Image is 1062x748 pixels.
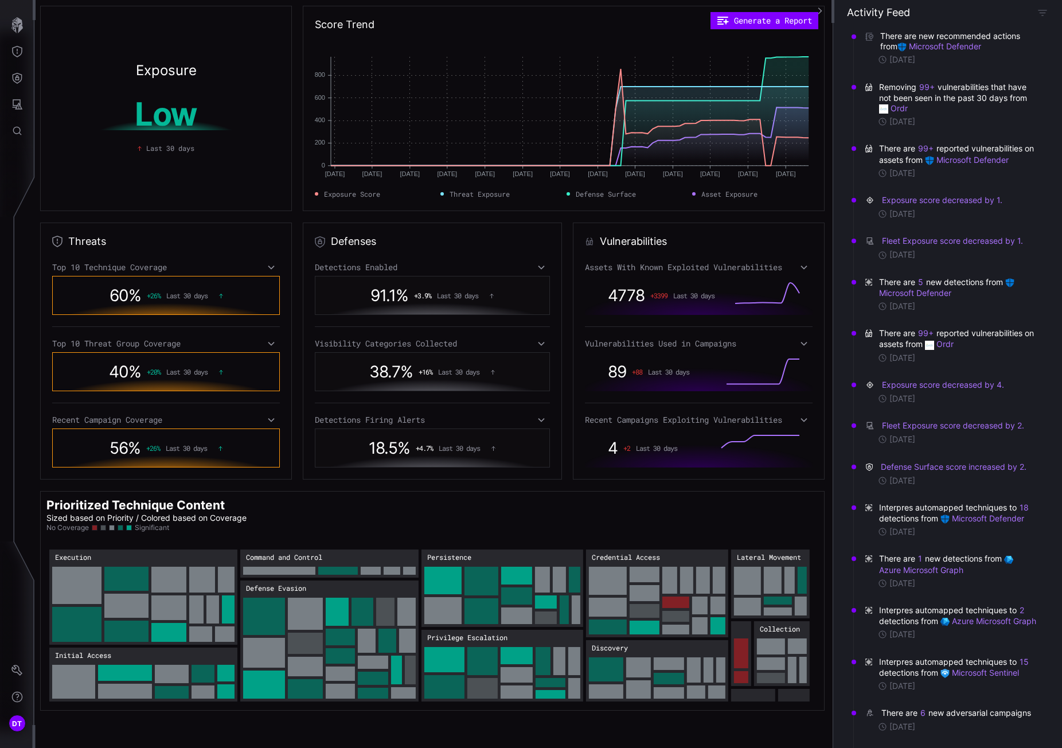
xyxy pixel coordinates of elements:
[189,567,215,593] rect: Execution → Execution:Malicious Link: 39
[501,607,532,624] rect: Persistence → Persistence:Windows Service: 34
[673,291,714,299] span: Last 30 days
[879,143,1037,165] span: There are reported vulnerabilities on assets from
[352,598,373,626] rect: Defense Evasion → Defense Evasion:Match Legitimate Resource Name or Location: 35
[321,162,325,169] text: 0
[399,629,416,653] rect: Defense Evasion → Defense Evasion:Process Injection: 24
[218,567,235,593] rect: Execution → Execution:JavaScript: 27
[650,291,667,299] span: + 3399
[692,617,708,634] rect: Credential Access → Credential Access:Credentials from Password Stores: 18
[569,567,580,593] rect: Persistence → Persistence:Hijack Execution Flow: 21
[889,209,915,219] time: [DATE]
[630,621,659,634] rect: Credential Access → Credential Access:Brute Force: 27
[919,81,935,93] button: 99+
[553,567,566,593] rect: Persistence → Persistence:Cloud Accounts: 24
[405,656,416,684] rect: Defense Evasion → Defense Evasion:BITS Jobs: 20
[710,12,818,29] button: Generate a Report
[217,665,235,681] rect: Initial Access → Initial Access:Phishing: 23
[52,262,280,272] div: Top 10 Technique Coverage
[589,684,623,699] rect: Discovery → Discovery:Network Service Discovery: 36
[414,291,431,299] span: + 3.9 %
[608,438,618,458] span: 4
[889,116,915,127] time: [DATE]
[917,276,924,288] button: 5
[326,598,349,626] rect: Defense Evasion → Defense Evasion:File Deletion: 37
[46,523,89,532] span: No Coverage
[424,675,464,699] rect: Privilege Escalation → Privilege Escalation:Registry Run Keys / Startup Folder: 60
[384,567,400,575] rect: Command and Control → Command and Control:DNS: 23
[536,690,565,699] rect: Privilege Escalation → Privilege Escalation:Local Accounts: 20
[734,567,761,595] rect: Lateral Movement → Lateral Movement:Remote Desktop Protocol: 50
[940,515,950,524] img: Microsoft Defender
[662,597,689,608] rect: Credential Access → Credential Access:Kerberoasting: 22
[391,687,416,699] rect: Defense Evasion → Defense Evasion:Template Injection: 18
[897,42,907,52] img: Microsoft Defender
[467,678,498,699] rect: Privilege Escalation → Privilege Escalation:Bypass User Account Control: 41
[889,527,915,537] time: [DATE]
[189,626,212,642] rect: Execution → Execution:Software Deployment Tools: 22
[1019,605,1025,616] button: 2
[110,438,140,458] span: 56 %
[654,673,684,684] rect: Discovery → Discovery:File and Directory Discovery: 27
[288,679,323,699] rect: Defense Evasion → Defense Evasion:Rundll32: 38
[788,657,796,683] rect: Collection → Collection:Adversary-in-the-Middle: 19
[585,262,813,272] div: Assets With Known Exploited Vulnerabilities
[501,587,532,605] rect: Persistence → Persistence:External Remote Services: 34
[109,362,141,381] span: 40 %
[696,567,710,594] rect: Credential Access → Credential Access:Credentials from Web Browsers: 24
[710,617,725,634] rect: Credential Access → Credential Access:Password Guessing: 18
[166,291,208,299] span: Last 30 days
[326,648,355,664] rect: Defense Evasion → Defense Evasion:Masquerading: 27
[847,6,910,19] h4: Activity Feed
[589,567,627,595] rect: Credential Access → Credential Access:LSASS Memory: 62
[419,368,432,376] span: + 16 %
[889,353,915,363] time: [DATE]
[704,657,713,683] rect: Discovery → Discovery:System Network Connections Discovery: 20
[52,665,95,699] rect: Initial Access → Initial Access:Spearphishing Attachment: 100
[424,647,464,672] rect: Privilege Escalation → Privilege Escalation:Valid Accounts: 63
[376,598,395,626] rect: Defense Evasion → Defense Evasion:Disable or Modify System Firewall: 30
[358,656,388,669] rect: Defense Evasion → Defense Evasion:Cloud Accounts: 24
[222,595,235,624] rect: Execution → Execution:Native API: 23
[166,444,207,452] span: Last 30 days
[358,688,388,699] rect: Defense Evasion → Defense Evasion:Hijack Execution Flow: 21
[467,647,498,675] rect: Privilege Escalation → Privilege Escalation:Scheduled Task: 54
[630,567,659,582] rect: Credential Access → Credential Access:Credentials In Files: 30
[315,262,550,272] div: Detections Enabled
[314,139,325,146] text: 200
[889,722,915,732] time: [DATE]
[110,286,141,305] span: 60 %
[104,621,149,642] rect: Execution → Execution:Scheduled Task: 54
[731,621,751,686] rect: Resource Development: 57
[243,638,285,668] rect: Defense Evasion → Defense Evasion:Disable or Modify Tools: 67
[662,567,677,594] rect: Credential Access → Credential Access:Private Keys: 26
[662,625,689,634] rect: Credential Access → Credential Access:Adversary-in-the-Middle: 19
[68,235,106,248] h2: Threats
[391,656,402,684] rect: Defense Evasion → Defense Evasion:Local Accounts: 20
[757,638,785,654] rect: Collection → Collection:Data from Local System: 34
[626,680,651,699] rect: Discovery → Discovery:Remote System Discovery: 33
[687,657,701,683] rect: Discovery → Discovery:Process Discovery: 26
[403,567,416,575] rect: Command and Control → Command and Control:Protocol Tunneling: 18
[397,598,416,626] rect: Defense Evasion → Defense Evasion:Impair Defenses: 30
[315,415,550,425] div: Detections Firing Alerts
[588,170,608,177] text: [DATE]
[680,567,693,594] rect: Credential Access → Credential Access:Unsecured Credentials: 24
[879,103,908,113] a: Ordr
[940,617,950,626] img: Microsoft Graph
[940,668,1019,677] a: Microsoft Sentinel
[917,553,923,564] button: 1
[325,170,345,177] text: [DATE]
[288,633,323,654] rect: Defense Evasion → Defense Evasion:Bypass User Account Control: 41
[450,189,510,199] span: Threat Exposure
[155,686,189,699] rect: Initial Access → Initial Access:External Remote Services: 34
[608,362,626,381] span: 89
[535,595,557,609] rect: Persistence → Persistence:Local Accounts: 20
[623,444,630,452] span: + 2
[879,277,1017,298] a: Microsoft Defender
[585,415,813,425] div: Recent Campaigns Exploiting Vulnerabilities
[881,707,1033,719] div: There are new adversarial campaigns
[439,444,480,452] span: Last 30 days
[687,685,705,699] rect: Discovery → Discovery:Network Sniffing: 19
[920,707,926,719] button: 6
[700,170,720,177] text: [DATE]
